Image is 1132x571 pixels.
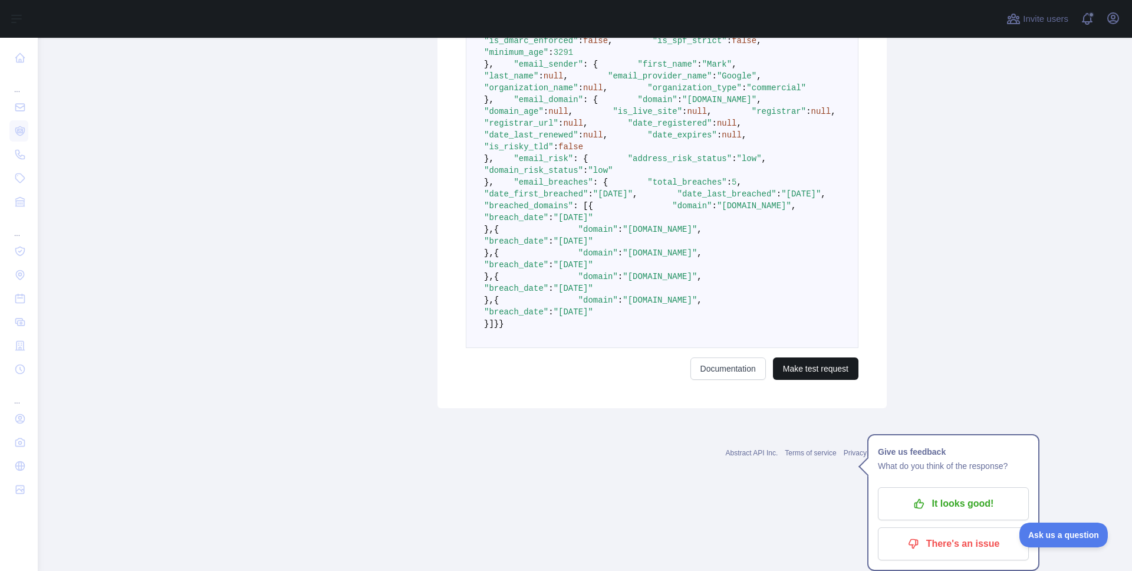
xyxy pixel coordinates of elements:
span: : { [583,95,598,104]
span: , [742,130,746,140]
span: , [791,201,796,211]
span: 5 [732,178,736,187]
span: "breach_date" [484,237,548,246]
span: }, [484,225,494,234]
span: false [558,142,583,152]
span: "breach_date" [484,284,548,293]
span: "date_last_breached" [677,189,776,199]
span: , [707,107,712,116]
div: ... [9,71,28,94]
span: "Google" [717,71,756,81]
span: , [603,130,608,140]
span: }, [484,248,494,258]
span: 3291 [554,48,574,57]
span: } [484,319,489,329]
span: : [578,130,583,140]
span: "[DATE]" [781,189,821,199]
span: { [588,201,593,211]
span: : [712,201,717,211]
span: }, [484,296,494,305]
span: "[DOMAIN_NAME]" [717,201,791,211]
a: Documentation [690,357,766,380]
span: false [583,36,608,45]
span: "[DOMAIN_NAME]" [682,95,756,104]
span: } [494,319,499,329]
span: "email_provider_name" [608,71,712,81]
span: : [732,154,736,163]
span: "organization_type" [647,83,742,93]
span: "[DATE]" [554,284,593,293]
span: , [603,83,608,93]
span: null [548,107,568,116]
a: Terms of service [785,449,836,457]
span: "[DATE]" [554,213,593,222]
span: "domain" [578,225,618,234]
span: , [697,248,702,258]
span: : [618,248,623,258]
button: Make test request [773,357,858,380]
span: : [554,142,558,152]
span: ] [489,319,493,329]
span: }, [484,272,494,281]
span: : { [583,60,598,69]
span: "email_risk" [514,154,573,163]
button: Invite users [1004,9,1071,28]
span: "minimum_age" [484,48,548,57]
span: : [618,272,623,281]
span: , [563,71,568,81]
span: "email_domain" [514,95,583,104]
span: } [499,319,504,329]
span: "[DATE]" [554,237,593,246]
span: , [821,189,825,199]
a: Privacy policy [844,449,887,457]
span: null [687,107,707,116]
span: { [494,272,499,281]
span: "low" [737,154,762,163]
span: "[DATE]" [593,189,633,199]
span: "is_dmarc_enforced" [484,36,578,45]
span: : [618,225,623,234]
div: ... [9,215,28,238]
span: "registrar" [752,107,806,116]
span: : [558,119,563,128]
span: : [618,296,623,305]
span: "domain_age" [484,107,544,116]
span: : [ [573,201,588,211]
span: : [578,83,583,93]
span: "date_last_renewed" [484,130,578,140]
span: "domain" [578,248,618,258]
span: : [697,60,702,69]
span: null [544,71,564,81]
span: , [831,107,835,116]
span: : [717,130,722,140]
span: , [737,119,742,128]
span: "is_live_site" [613,107,682,116]
span: : [588,189,593,199]
span: }, [484,95,494,104]
span: : [578,36,583,45]
span: "first_name" [637,60,697,69]
span: null [583,130,603,140]
div: ... [9,382,28,406]
span: : [548,260,553,270]
span: "email_sender" [514,60,583,69]
span: : [548,48,553,57]
span: "[DOMAIN_NAME]" [623,248,697,258]
span: "domain_risk_status" [484,166,583,175]
span: "is_risky_tld" [484,142,554,152]
span: "domain" [672,201,712,211]
span: : [538,71,543,81]
span: : [776,189,781,199]
span: "registrar_url" [484,119,558,128]
span: : [548,237,553,246]
span: : [806,107,811,116]
span: : [727,178,732,187]
span: "breach_date" [484,260,548,270]
iframe: Toggle Customer Support [1019,523,1108,547]
span: "[DOMAIN_NAME]" [623,272,697,281]
span: "[DOMAIN_NAME]" [623,225,697,234]
span: "[DATE]" [554,260,593,270]
span: Invite users [1023,12,1068,26]
span: "date_registered" [628,119,712,128]
span: : { [573,154,588,163]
